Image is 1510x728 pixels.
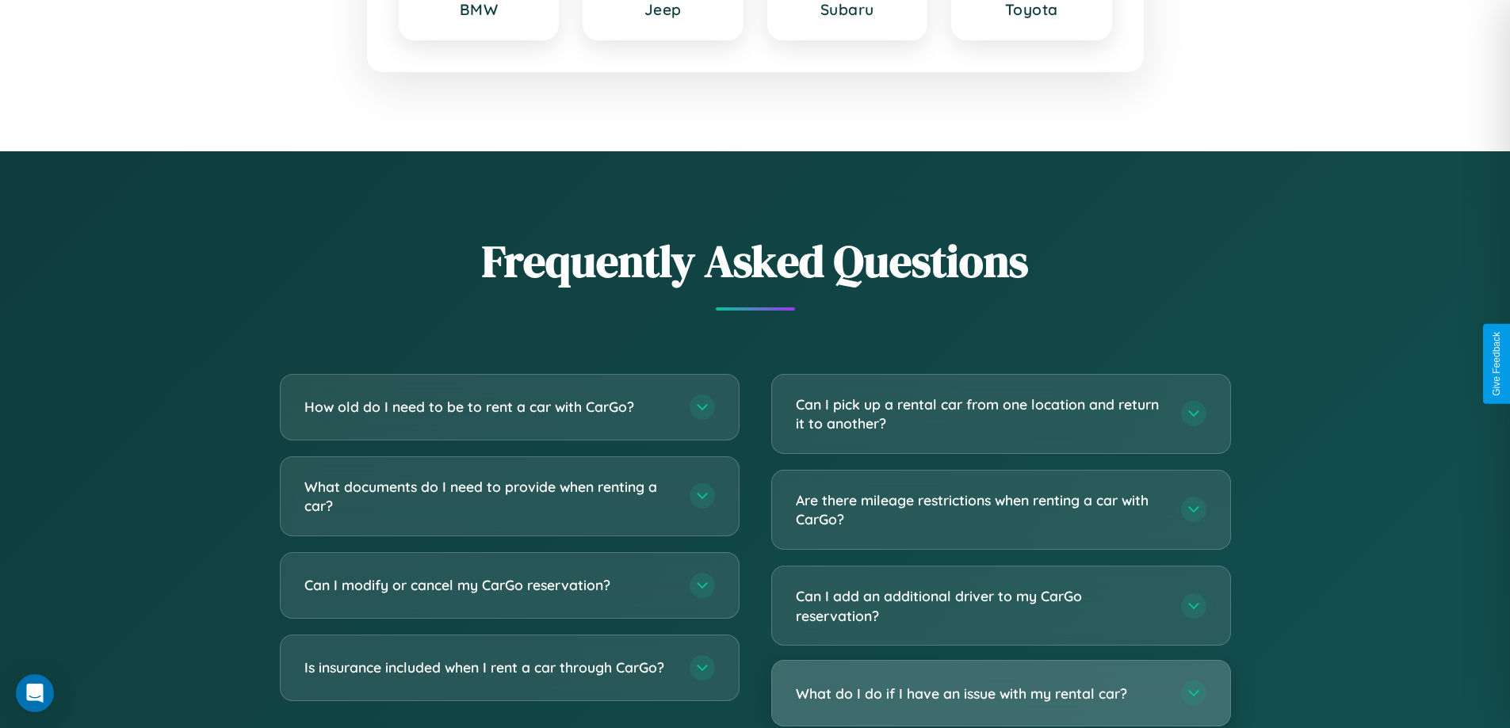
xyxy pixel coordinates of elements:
h3: Can I modify or cancel my CarGo reservation? [304,575,674,595]
h3: Can I add an additional driver to my CarGo reservation? [796,586,1165,625]
h3: How old do I need to be to rent a car with CarGo? [304,397,674,417]
div: Open Intercom Messenger [16,674,54,712]
h2: Frequently Asked Questions [280,231,1231,292]
h3: Can I pick up a rental car from one location and return it to another? [796,394,1165,433]
h3: Is insurance included when I rent a car through CarGo? [304,657,674,677]
h3: Are there mileage restrictions when renting a car with CarGo? [796,490,1165,529]
div: Give Feedback [1491,332,1502,396]
h3: What do I do if I have an issue with my rental car? [796,684,1165,703]
h3: What documents do I need to provide when renting a car? [304,477,674,516]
